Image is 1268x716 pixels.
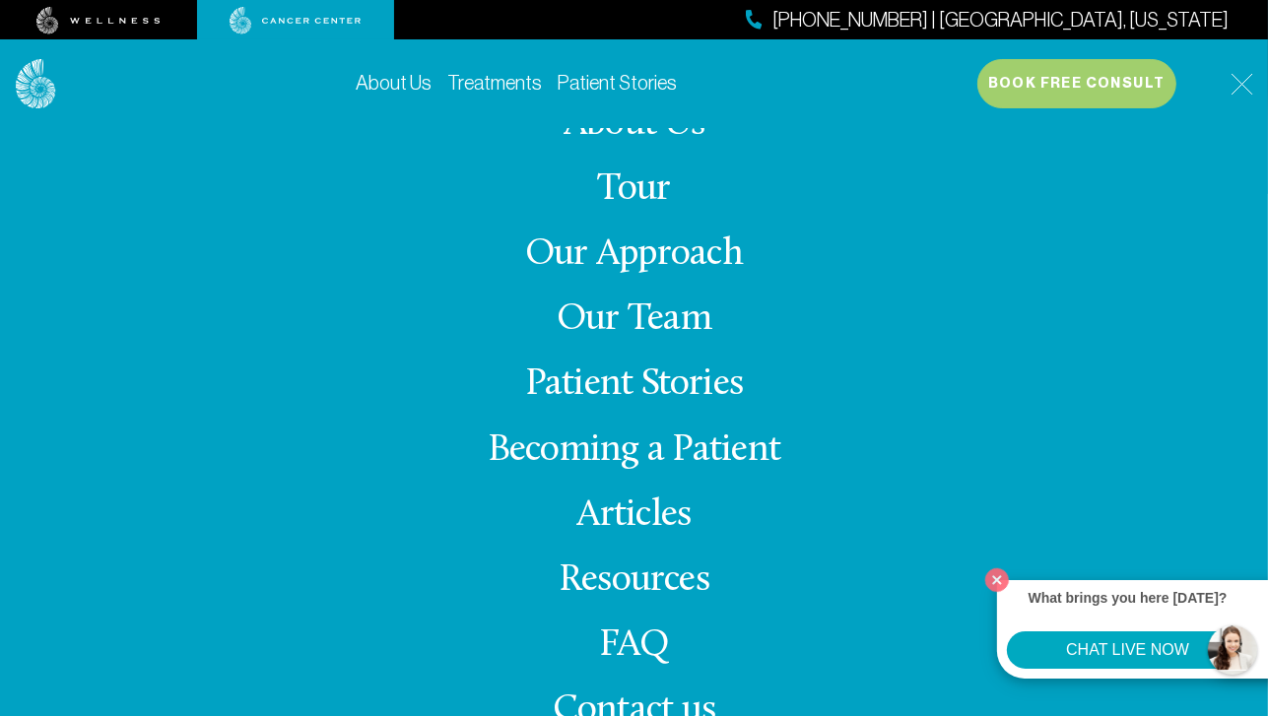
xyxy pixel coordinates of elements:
[558,72,677,94] a: Patient Stories
[977,59,1176,108] button: Book Free Consult
[36,7,161,34] img: wellness
[488,431,780,470] a: Becoming a Patient
[557,300,711,339] a: Our Team
[525,365,744,404] a: Patient Stories
[1231,73,1253,96] img: icon-hamburger
[577,496,692,535] a: Articles
[1029,590,1228,606] strong: What brings you here [DATE]?
[230,7,362,34] img: cancer center
[599,626,670,665] a: FAQ
[16,59,56,109] img: logo
[746,6,1229,34] a: [PHONE_NUMBER] | [GEOGRAPHIC_DATA], [US_STATE]
[1007,631,1248,669] button: CHAT LIVE NOW
[356,72,432,94] a: About Us
[447,72,542,94] a: Treatments
[559,561,709,600] a: Resources
[525,235,743,274] a: Our Approach
[564,105,704,144] a: About Us
[772,6,1229,34] span: [PHONE_NUMBER] | [GEOGRAPHIC_DATA], [US_STATE]
[980,563,1014,597] button: Close
[598,170,671,209] a: Tour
